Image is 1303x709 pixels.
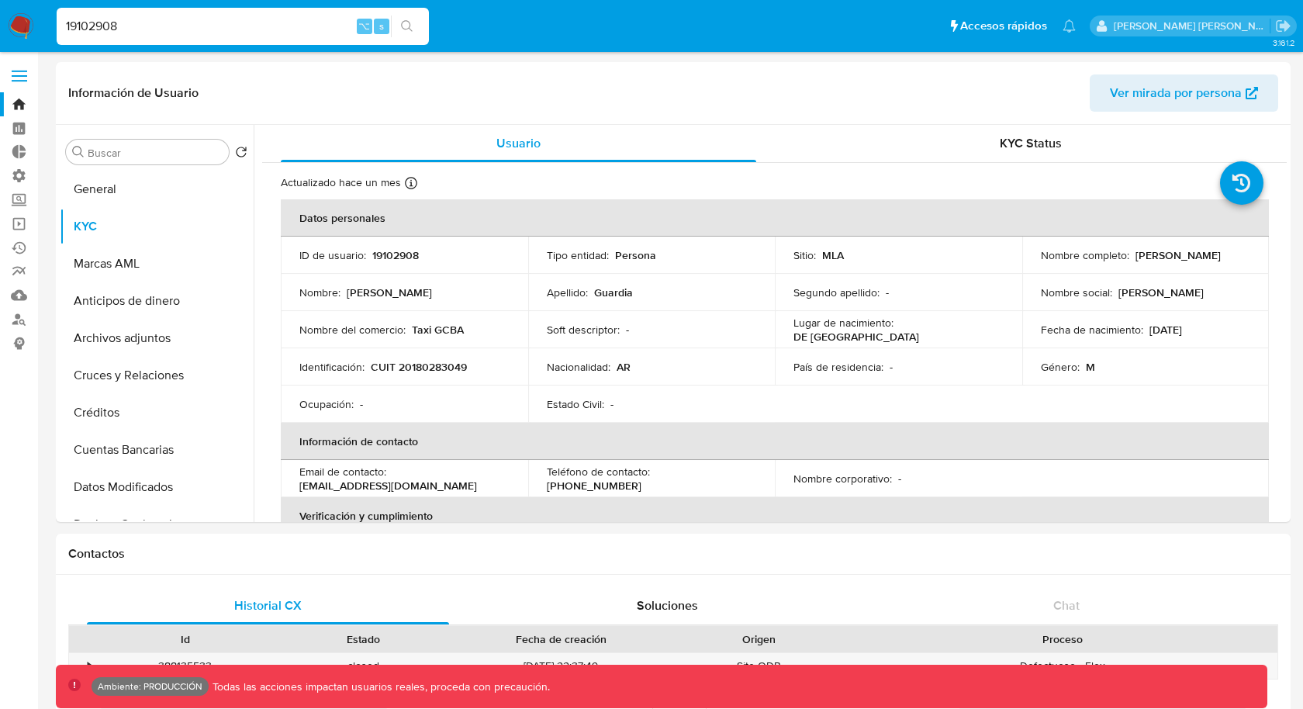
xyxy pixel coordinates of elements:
[371,360,467,374] p: CUIT 20180283049
[1086,360,1095,374] p: M
[60,431,254,469] button: Cuentas Bancarias
[793,316,893,330] p: Lugar de nacimiento :
[547,248,609,262] p: Tipo entidad :
[890,360,893,374] p: -
[372,248,419,262] p: 19102908
[848,653,1277,679] div: Defectuoso - Flex
[360,397,363,411] p: -
[547,479,641,493] p: [PHONE_NUMBER]
[547,323,620,337] p: Soft descriptor :
[463,631,658,647] div: Fecha de creación
[285,631,442,647] div: Estado
[610,397,613,411] p: -
[72,146,85,158] button: Buscar
[1090,74,1278,112] button: Ver mirada por persona
[88,659,92,673] div: •
[496,134,541,152] span: Usuario
[626,323,629,337] p: -
[60,506,254,543] button: Devices Geolocation
[107,631,264,647] div: Id
[680,631,837,647] div: Origen
[299,360,365,374] p: Identificación :
[1041,285,1112,299] p: Nombre social :
[1110,74,1242,112] span: Ver mirada por persona
[1275,18,1291,34] a: Salir
[88,146,223,160] input: Buscar
[60,320,254,357] button: Archivos adjuntos
[452,653,669,679] div: [DATE] 22:37:49
[793,472,892,486] p: Nombre corporativo :
[57,16,429,36] input: Buscar usuario o caso...
[234,597,302,614] span: Historial CX
[60,171,254,208] button: General
[793,285,880,299] p: Segundo apellido :
[1149,323,1182,337] p: [DATE]
[886,285,889,299] p: -
[1114,19,1270,33] p: mauro.ibarra@mercadolibre.com
[60,357,254,394] button: Cruces y Relaciones
[60,282,254,320] button: Anticipos de dinero
[1135,248,1221,262] p: [PERSON_NAME]
[822,248,844,262] p: MLA
[547,285,588,299] p: Apellido :
[299,248,366,262] p: ID de usuario :
[669,653,848,679] div: Site ODR
[637,597,698,614] span: Soluciones
[547,360,610,374] p: Nacionalidad :
[68,85,199,101] h1: Información de Usuario
[547,465,650,479] p: Teléfono de contacto :
[594,285,633,299] p: Guardia
[281,175,401,190] p: Actualizado hace un mes
[793,330,919,344] p: DE [GEOGRAPHIC_DATA]
[1063,19,1076,33] a: Notificaciones
[391,16,423,37] button: search-icon
[96,653,275,679] div: 388135533
[281,497,1269,534] th: Verificación y cumplimiento
[299,285,340,299] p: Nombre :
[60,245,254,282] button: Marcas AML
[793,360,883,374] p: País de residencia :
[358,19,370,33] span: ⌥
[1041,248,1129,262] p: Nombre completo :
[379,19,384,33] span: s
[60,394,254,431] button: Créditos
[1053,597,1080,614] span: Chat
[960,18,1047,34] span: Accesos rápidos
[275,653,453,679] div: closed
[98,683,202,690] p: Ambiente: PRODUCCIÓN
[281,199,1269,237] th: Datos personales
[1000,134,1062,152] span: KYC Status
[859,631,1267,647] div: Proceso
[1041,323,1143,337] p: Fecha de nacimiento :
[1118,285,1204,299] p: [PERSON_NAME]
[615,248,656,262] p: Persona
[299,397,354,411] p: Ocupación :
[235,146,247,163] button: Volver al orden por defecto
[68,546,1278,562] h1: Contactos
[60,208,254,245] button: KYC
[793,248,816,262] p: Sitio :
[299,323,406,337] p: Nombre del comercio :
[209,680,550,694] p: Todas las acciones impactan usuarios reales, proceda con precaución.
[299,479,477,493] p: [EMAIL_ADDRESS][DOMAIN_NAME]
[412,323,464,337] p: Taxi GCBA
[1041,360,1080,374] p: Género :
[347,285,432,299] p: [PERSON_NAME]
[617,360,631,374] p: AR
[299,465,386,479] p: Email de contacto :
[60,469,254,506] button: Datos Modificados
[547,397,604,411] p: Estado Civil :
[898,472,901,486] p: -
[281,423,1269,460] th: Información de contacto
